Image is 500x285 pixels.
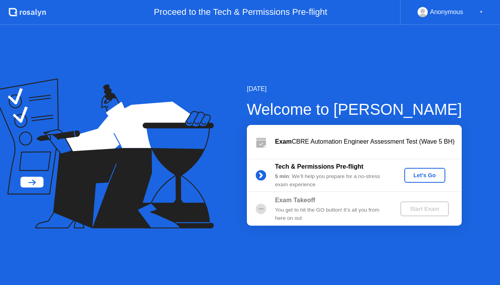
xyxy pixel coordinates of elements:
[275,173,387,189] div: : We’ll help you prepare for a no-stress exam experience
[275,138,292,145] b: Exam
[275,137,462,146] div: CBRE Automation Engineer Assessment Test (Wave 5 BH)
[275,206,387,222] div: You get to hit the GO button! It’s all you from here on out
[275,163,363,170] b: Tech & Permissions Pre-flight
[400,201,448,216] button: Start Exam
[407,172,442,178] div: Let's Go
[247,84,462,94] div: [DATE]
[430,7,463,17] div: Anonymous
[275,197,315,203] b: Exam Takeoff
[404,168,445,183] button: Let's Go
[404,206,445,212] div: Start Exam
[479,7,483,17] div: ▼
[275,173,289,179] b: 5 min
[247,98,462,121] div: Welcome to [PERSON_NAME]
